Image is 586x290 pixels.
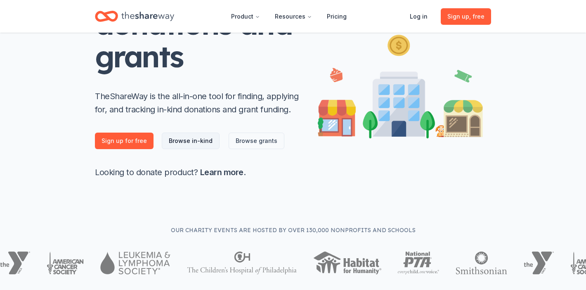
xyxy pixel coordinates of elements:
img: National PTA [398,252,439,274]
img: American Cancer Society [47,252,84,274]
p: TheShareWay is the all-in-one tool for finding, applying for, and tracking in-kind donations and ... [95,90,301,116]
a: Log in [403,8,434,25]
p: Looking to donate product? . [95,166,301,179]
a: Sign up, free [441,8,491,25]
a: Browse in-kind [162,133,220,149]
img: Smithsonian [456,252,507,274]
img: Habitat for Humanity [313,252,381,274]
button: Product [224,8,267,25]
button: Resources [268,8,319,25]
a: Home [95,7,174,26]
img: The Children's Hospital of Philadelphia [187,252,297,274]
a: Browse grants [229,133,284,149]
a: Learn more [200,167,243,177]
span: Sign up [447,12,484,21]
span: , free [469,13,484,20]
img: Leukemia & Lymphoma Society [100,252,170,274]
a: Pricing [320,8,353,25]
a: Sign up for free [95,133,154,149]
nav: Main [224,7,353,26]
img: Illustration for landing page [318,31,483,138]
img: YMCA [524,252,554,274]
